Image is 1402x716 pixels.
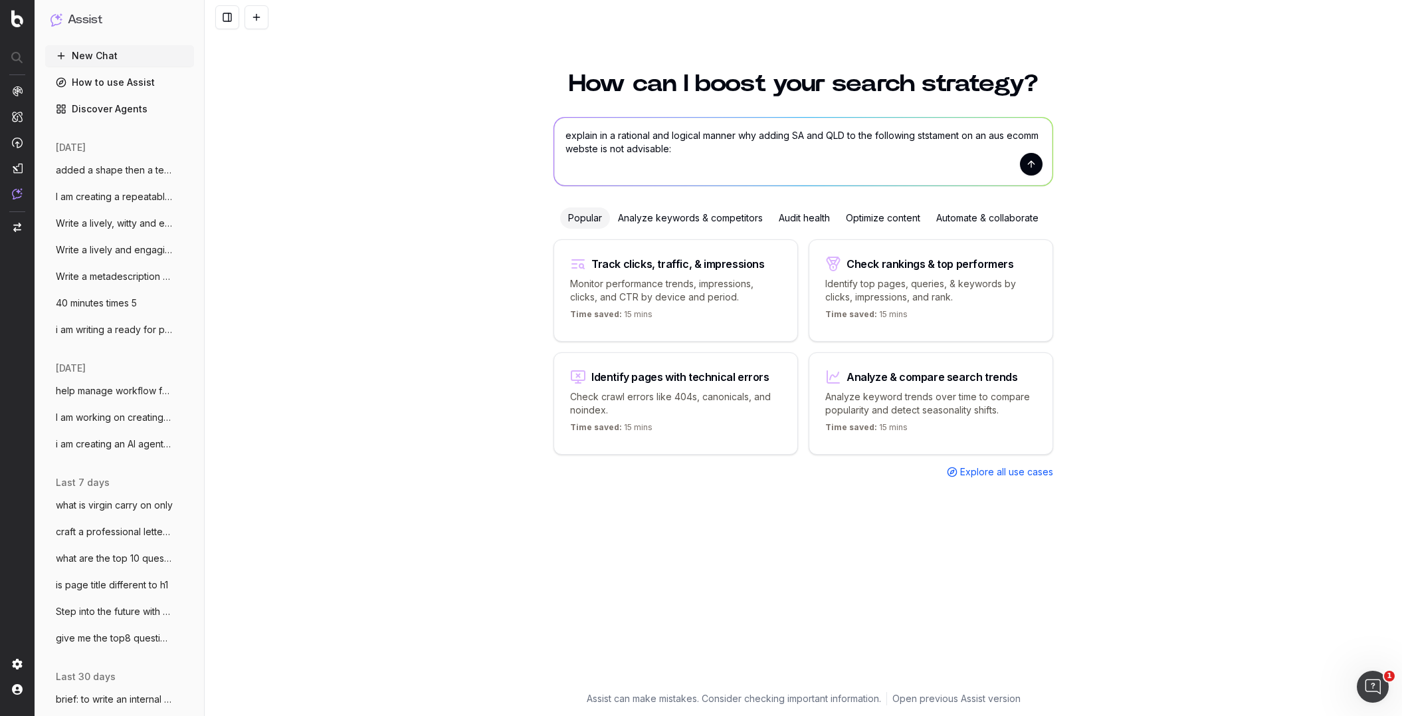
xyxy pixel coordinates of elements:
[56,552,173,565] span: what are the top 10 questions that shoul
[56,384,173,398] span: help manage workflow for this - includin
[56,164,173,177] span: added a shape then a text box within on
[45,380,194,402] button: help manage workflow for this - includin
[45,186,194,207] button: I am creating a repeatable prompt to gen
[825,277,1037,304] p: Identify top pages, queries, & keywords by clicks, impressions, and rank.
[847,259,1014,269] div: Check rankings & top performers
[45,548,194,569] button: what are the top 10 questions that shoul
[56,362,86,375] span: [DATE]
[56,297,137,310] span: 40 minutes times 5
[947,465,1053,479] a: Explore all use cases
[591,372,769,382] div: Identify pages with technical errors
[56,632,173,645] span: give me the top8 questions from this Als
[12,137,23,148] img: Activation
[56,243,173,257] span: Write a lively and engaging metadescript
[1384,671,1395,681] span: 1
[45,433,194,455] button: i am creating an AI agent for seo conten
[45,521,194,542] button: craft a professional letter for chargepb
[570,309,622,319] span: Time saved:
[771,207,838,229] div: Audit health
[45,628,194,649] button: give me the top8 questions from this Als
[610,207,771,229] div: Analyze keywords & competitors
[12,684,23,695] img: My account
[1357,671,1389,703] iframe: Intercom live chat
[56,270,173,283] span: Write a metadescription for [PERSON_NAME]
[570,309,652,325] p: 15 mins
[12,163,23,174] img: Studio
[838,207,928,229] div: Optimize content
[570,422,652,438] p: 15 mins
[56,190,173,203] span: I am creating a repeatable prompt to gen
[825,390,1037,417] p: Analyze keyword trends over time to compare popularity and detect seasonality shifts.
[56,693,173,706] span: brief: to write an internal comms update
[50,13,62,26] img: Assist
[45,407,194,428] button: I am working on creating sub category co
[13,223,21,232] img: Switch project
[45,213,194,234] button: Write a lively, witty and engaging meta
[560,207,610,229] div: Popular
[56,670,116,683] span: last 30 days
[45,319,194,340] button: i am writing a ready for pick up email w
[591,259,765,269] div: Track clicks, traffic, & impressions
[45,495,194,516] button: what is virgin carry on only
[56,499,173,512] span: what is virgin carry on only
[570,422,622,432] span: Time saved:
[45,72,194,93] a: How to use Assist
[56,323,173,336] span: i am writing a ready for pick up email w
[56,525,173,538] span: craft a professional letter for chargepb
[45,293,194,314] button: 40 minutes times 5
[45,160,194,181] button: added a shape then a text box within on
[56,437,173,451] span: i am creating an AI agent for seo conten
[12,659,23,669] img: Setting
[56,141,86,154] span: [DATE]
[960,465,1053,479] span: Explore all use cases
[45,689,194,710] button: brief: to write an internal comms update
[825,422,908,438] p: 15 mins
[68,11,102,29] h1: Assist
[554,118,1052,185] textarea: explain in a rational and logical manner why adding SA and QLD to the following ststament on an a...
[825,309,908,325] p: 15 mins
[45,574,194,596] button: is page title different to h1
[928,207,1047,229] div: Automate & collaborate
[45,266,194,287] button: Write a metadescription for [PERSON_NAME]
[570,390,781,417] p: Check crawl errors like 404s, canonicals, and noindex.
[45,239,194,261] button: Write a lively and engaging metadescript
[12,188,23,199] img: Assist
[56,411,173,424] span: I am working on creating sub category co
[847,372,1018,382] div: Analyze & compare search trends
[45,601,194,622] button: Step into the future with Wi-Fi 7! From
[892,692,1021,705] a: Open previous Assist version
[56,605,173,618] span: Step into the future with Wi-Fi 7! From
[45,98,194,120] a: Discover Agents
[11,10,23,27] img: Botify logo
[45,45,194,66] button: New Chat
[56,217,173,230] span: Write a lively, witty and engaging meta
[825,309,877,319] span: Time saved:
[12,86,23,96] img: Analytics
[570,277,781,304] p: Monitor performance trends, impressions, clicks, and CTR by device and period.
[587,692,881,705] p: Assist can make mistakes. Consider checking important information.
[56,578,168,592] span: is page title different to h1
[12,111,23,122] img: Intelligence
[553,72,1053,96] h1: How can I boost your search strategy?
[825,422,877,432] span: Time saved:
[56,476,110,489] span: last 7 days
[50,11,189,29] button: Assist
